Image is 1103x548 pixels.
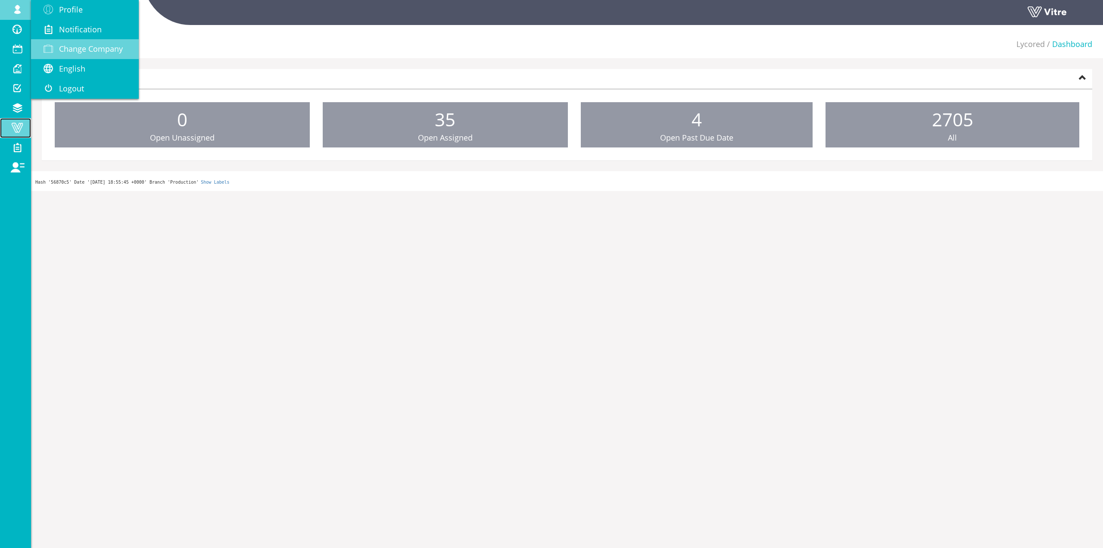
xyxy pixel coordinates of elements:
[692,107,702,132] span: 4
[31,20,139,40] a: Notification
[59,83,84,94] span: Logout
[35,180,199,185] span: Hash '56870c5' Date '[DATE] 18:55:45 +0000' Branch 'Production'
[323,102,568,148] a: 35 Open Assigned
[59,4,83,15] span: Profile
[932,107,973,132] span: 2705
[948,132,957,143] span: All
[31,79,139,99] a: Logout
[1045,39,1092,50] li: Dashboard
[826,102,1079,148] a: 2705 All
[55,102,310,148] a: 0 Open Unassigned
[581,102,813,148] a: 4 Open Past Due Date
[418,132,473,143] span: Open Assigned
[150,132,215,143] span: Open Unassigned
[31,59,139,79] a: English
[177,107,187,132] span: 0
[201,180,229,185] a: Show Labels
[660,132,733,143] span: Open Past Due Date
[59,24,102,34] span: Notification
[435,107,455,132] span: 35
[59,63,85,74] span: English
[1016,39,1045,49] a: Lycored
[59,44,123,54] span: Change Company
[31,39,139,59] a: Change Company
